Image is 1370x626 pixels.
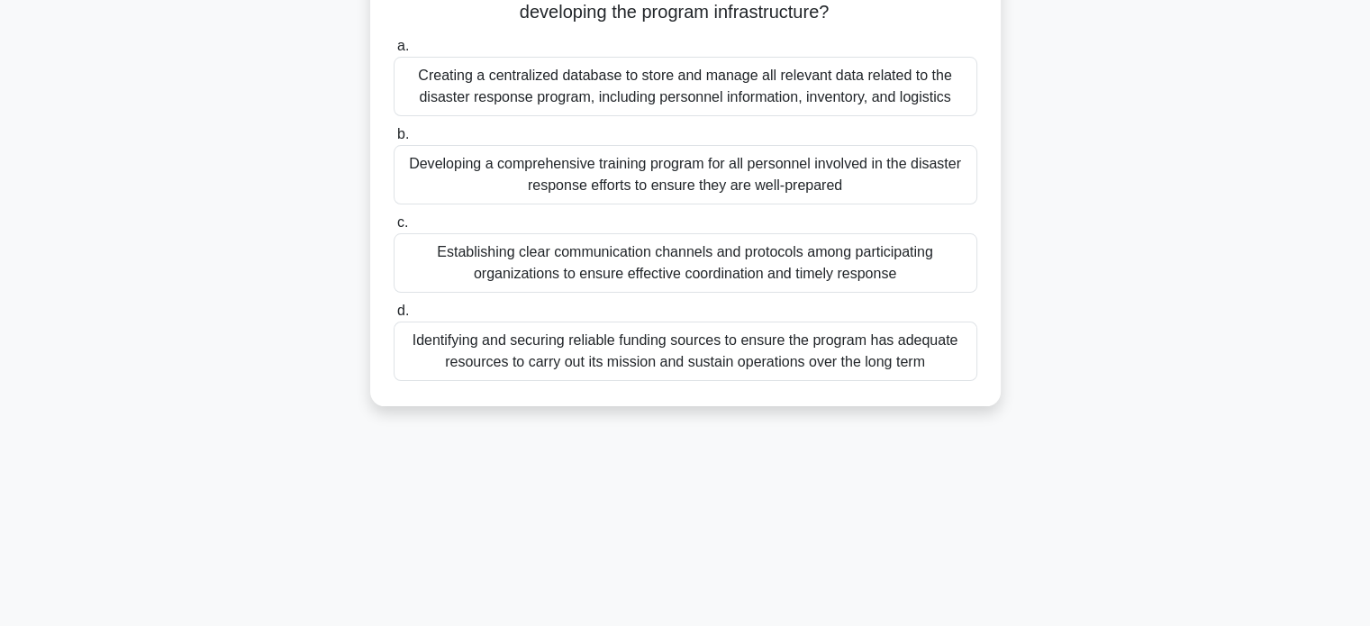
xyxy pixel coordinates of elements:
span: b. [397,126,409,141]
span: c. [397,214,408,230]
div: Developing a comprehensive training program for all personnel involved in the disaster response e... [394,145,977,204]
div: Creating a centralized database to store and manage all relevant data related to the disaster res... [394,57,977,116]
span: d. [397,303,409,318]
div: Establishing clear communication channels and protocols among participating organizations to ensu... [394,233,977,293]
div: Identifying and securing reliable funding sources to ensure the program has adequate resources to... [394,322,977,381]
span: a. [397,38,409,53]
